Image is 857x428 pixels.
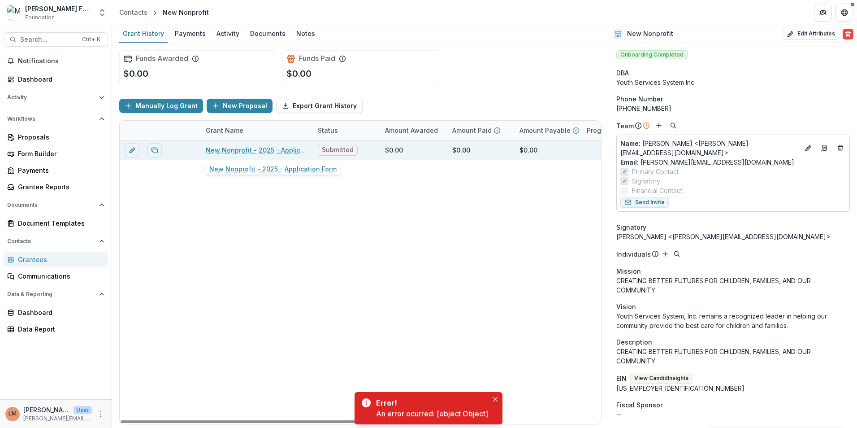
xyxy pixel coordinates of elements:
[200,121,312,140] div: Grant Name
[654,120,664,131] button: Add
[616,249,651,259] p: Individuals
[620,158,639,166] span: Email:
[616,400,662,410] span: Fiscal Sponsor
[23,405,70,415] p: [PERSON_NAME]
[4,112,108,126] button: Open Workflows
[519,126,571,135] p: Amount Payable
[7,238,95,245] span: Contacts
[7,291,95,297] span: Data & Reporting
[376,397,485,408] div: Error!
[322,146,354,154] span: Submitted
[18,271,101,281] div: Communications
[4,130,108,144] a: Proposals
[616,410,850,419] div: --
[136,54,188,63] h2: Funds Awarded
[616,232,850,241] div: [PERSON_NAME] <[PERSON_NAME][EMAIL_ADDRESS][DOMAIN_NAME]>
[4,72,108,87] a: Dashboard
[616,311,850,330] p: Youth Services System, Inc. remains a recognized leader in helping our community provide the best...
[80,35,102,44] div: Ctrl + K
[125,143,139,157] button: edit
[620,157,794,167] a: Email: [PERSON_NAME][EMAIL_ADDRESS][DOMAIN_NAME]
[18,57,104,65] span: Notifications
[4,305,108,320] a: Dashboard
[385,145,403,155] div: $0.00
[581,121,649,140] div: Program Areas
[299,54,335,63] h2: Funds Paid
[7,94,95,100] span: Activity
[7,202,95,208] span: Documents
[293,25,319,43] a: Notes
[18,166,101,175] div: Payments
[632,167,679,176] span: Primary Contact
[616,374,627,383] p: EIN
[276,99,363,113] button: Export Grant History
[616,337,652,347] span: Description
[293,27,319,40] div: Notes
[18,218,101,228] div: Document Templates
[247,25,289,43] a: Documents
[206,145,307,155] a: New Nonprofit - 2025 - Application Form
[660,249,671,259] button: Add
[620,140,641,147] span: Name :
[668,120,679,131] button: Search
[312,121,380,140] div: Status
[23,415,92,423] p: [PERSON_NAME][EMAIL_ADDRESS][PERSON_NAME][DOMAIN_NAME]
[18,149,101,158] div: Form Builder
[18,74,101,84] div: Dashboard
[96,4,108,22] button: Open entity switcher
[627,30,673,38] h2: New Nonprofit
[147,143,162,157] button: Duplicate proposal
[380,121,447,140] div: Amount Awarded
[207,99,273,113] button: New Proposal
[514,121,581,140] div: Amount Payable
[74,406,92,414] p: User
[671,249,682,259] button: Search
[18,132,101,142] div: Proposals
[213,25,243,43] a: Activity
[171,27,209,40] div: Payments
[7,116,95,122] span: Workflows
[447,121,514,140] div: Amount Paid
[119,99,203,113] button: Manually Log Grant
[25,13,55,22] span: Foundation
[581,126,638,135] div: Program Areas
[18,324,101,334] div: Data Report
[95,409,106,419] button: More
[4,163,108,178] a: Payments
[616,94,663,104] span: Phone Number
[616,266,641,276] span: Mission
[452,126,492,135] p: Amount Paid
[632,186,682,195] span: Financial Contact
[630,373,693,384] button: View CandidInsights
[616,223,646,232] span: Signatory
[18,308,101,317] div: Dashboard
[312,126,343,135] div: Status
[4,287,108,301] button: Open Data & Reporting
[20,36,77,44] span: Search...
[4,90,108,105] button: Open Activity
[616,50,688,59] span: Onboarding Completed
[4,146,108,161] a: Form Builder
[9,411,17,417] div: Lori Maynard
[213,27,243,40] div: Activity
[4,234,108,249] button: Open Contacts
[452,145,470,155] div: $0.00
[200,126,249,135] div: Grant Name
[380,126,443,135] div: Amount Awarded
[835,143,846,153] button: Deletes
[247,27,289,40] div: Documents
[814,4,832,22] button: Partners
[123,67,148,80] p: $0.00
[616,78,850,87] div: Youth Services System Inc
[7,5,22,20] img: Milan Puskar Foundation
[620,197,669,208] button: Send Invite
[18,182,101,192] div: Grantee Reports
[119,8,147,17] div: Contacts
[803,143,814,153] button: Edit
[4,269,108,284] a: Communications
[616,302,636,311] span: Vision
[18,255,101,264] div: Grantees
[835,4,853,22] button: Get Help
[4,198,108,212] button: Open Documents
